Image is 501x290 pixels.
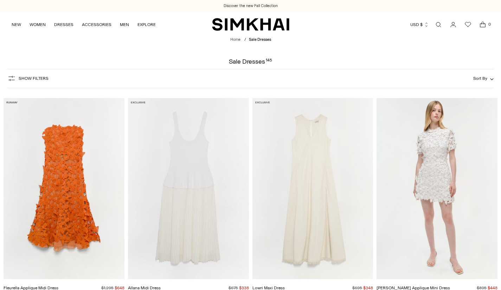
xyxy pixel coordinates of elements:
[30,17,46,32] a: WOMEN
[377,98,497,279] a: Darla Applique Mini Dress
[249,37,271,42] span: Sale Dresses
[410,17,429,32] button: USD $
[54,17,73,32] a: DRESSES
[476,18,490,32] a: Open cart modal
[244,37,246,43] div: /
[266,58,272,65] div: 145
[230,37,271,43] nav: breadcrumbs
[120,17,129,32] a: MEN
[4,98,124,279] a: Fleurella Applique Midi Dress
[461,18,475,32] a: Wishlist
[137,17,156,32] a: EXPLORE
[252,98,373,279] a: Lowri Maxi Dress
[19,76,49,81] span: Show Filters
[473,75,494,82] button: Sort By
[224,3,278,9] a: Discover the new Fall Collection
[128,98,249,279] a: Allana Midi Dress
[7,73,49,84] button: Show Filters
[230,37,240,42] a: Home
[229,58,272,65] h1: Sale Dresses
[82,17,111,32] a: ACCESSORIES
[212,18,289,31] a: SIMKHAI
[12,17,21,32] a: NEW
[446,18,460,32] a: Go to the account page
[473,76,487,81] span: Sort By
[431,18,445,32] a: Open search modal
[486,21,493,27] span: 0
